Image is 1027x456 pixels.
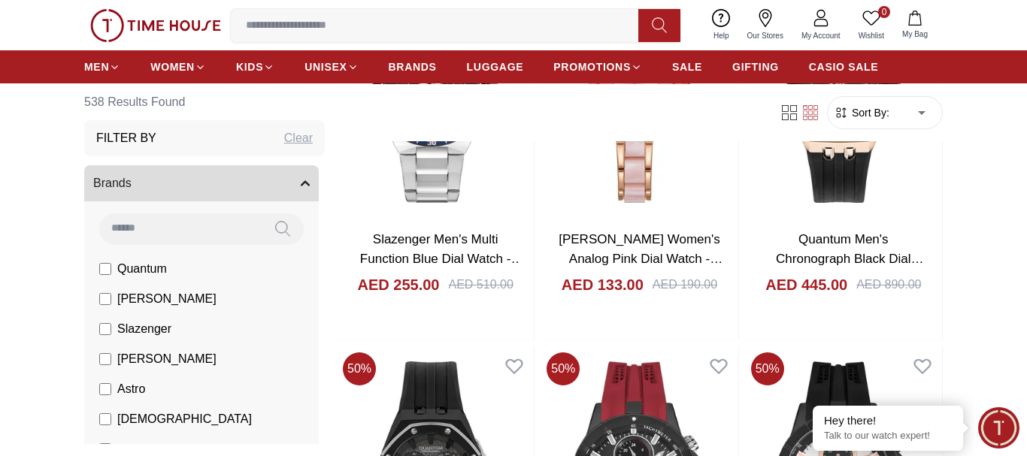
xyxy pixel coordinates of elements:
[672,53,702,80] a: SALE
[672,59,702,74] span: SALE
[360,232,524,285] a: Slazenger Men's Multi Function Blue Dial Watch - SL.9.2285.2.03
[99,413,111,425] input: [DEMOGRAPHIC_DATA]
[343,352,376,385] span: 50 %
[304,53,358,80] a: UNISEX
[99,323,111,335] input: Slazenger
[84,53,120,80] a: MEN
[741,30,789,41] span: Our Stores
[236,59,263,74] span: KIDS
[389,53,437,80] a: BRANDS
[732,59,779,74] span: GIFTING
[84,165,319,201] button: Brands
[732,53,779,80] a: GIFTING
[553,53,642,80] a: PROMOTIONS
[99,353,111,365] input: [PERSON_NAME]
[389,59,437,74] span: BRANDS
[547,352,580,385] span: 50 %
[117,260,167,278] span: Quantum
[236,53,274,80] a: KIDS
[849,105,889,120] span: Sort By:
[117,380,145,398] span: Astro
[978,407,1019,448] div: Chat Widget
[117,290,217,308] span: [PERSON_NAME]
[878,6,890,18] span: 0
[99,383,111,395] input: Astro
[117,350,217,368] span: [PERSON_NAME]
[467,59,524,74] span: LUGGAGE
[809,53,879,80] a: CASIO SALE
[150,59,195,74] span: WOMEN
[824,413,952,428] div: Hey there!
[896,29,934,40] span: My Bag
[809,59,879,74] span: CASIO SALE
[653,276,717,294] div: AED 190.00
[765,274,847,295] h4: AED 445.00
[776,232,924,285] a: Quantum Men's Chronograph Black Dial Watch - HNG949.851
[850,6,893,44] a: 0Wishlist
[84,59,109,74] span: MEN
[559,232,723,285] a: [PERSON_NAME] Women's Analog Pink Dial Watch - K24501-RCPP
[467,53,524,80] a: LUGGAGE
[84,84,325,120] h6: 538 Results Found
[93,174,132,192] span: Brands
[99,293,111,305] input: [PERSON_NAME]
[553,59,631,74] span: PROMOTIONS
[117,320,171,338] span: Slazenger
[284,129,313,147] div: Clear
[795,30,847,41] span: My Account
[856,276,921,294] div: AED 890.00
[751,352,784,385] span: 50 %
[90,9,221,42] img: ...
[150,53,206,80] a: WOMEN
[834,105,889,120] button: Sort By:
[738,6,792,44] a: Our Stores
[99,443,111,455] input: Tornado
[893,8,937,43] button: My Bag
[853,30,890,41] span: Wishlist
[707,30,735,41] span: Help
[449,276,513,294] div: AED 510.00
[824,430,952,442] p: Talk to our watch expert!
[358,274,440,295] h4: AED 255.00
[562,274,644,295] h4: AED 133.00
[96,129,156,147] h3: Filter By
[99,263,111,275] input: Quantum
[704,6,738,44] a: Help
[304,59,347,74] span: UNISEX
[117,410,252,428] span: [DEMOGRAPHIC_DATA]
